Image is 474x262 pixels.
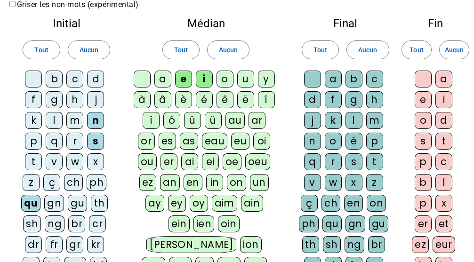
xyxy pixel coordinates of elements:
[87,174,106,191] div: ph
[66,112,83,129] div: m
[190,195,208,212] div: oy
[196,71,213,87] div: i
[139,174,156,191] div: ez
[304,112,321,129] div: j
[325,133,342,150] div: o
[184,174,202,191] div: en
[46,91,63,108] div: g
[219,44,238,56] span: Aucun
[366,91,383,108] div: h
[217,71,233,87] div: o
[435,112,452,129] div: d
[66,91,83,108] div: h
[133,18,279,29] h2: Médian
[80,44,98,56] span: Aucun
[412,236,429,253] div: ez
[415,174,432,191] div: b
[15,18,118,29] h2: Initial
[223,153,241,170] div: oe
[23,174,40,191] div: z
[163,112,180,129] div: ô
[366,133,383,150] div: p
[358,44,377,56] span: Aucun
[241,195,263,212] div: ain
[66,71,83,87] div: c
[162,40,200,59] button: Tout
[345,215,365,232] div: gn
[367,195,386,212] div: on
[435,133,452,150] div: t
[66,236,83,253] div: gr
[205,112,222,129] div: ü
[193,215,215,232] div: ien
[253,133,270,150] div: oi
[168,195,186,212] div: ey
[68,40,110,59] button: Aucun
[161,153,177,170] div: er
[21,195,40,212] div: qu
[402,40,432,59] button: Tout
[415,195,432,212] div: p
[237,71,254,87] div: u
[435,153,452,170] div: c
[87,91,104,108] div: j
[23,40,60,59] button: Tout
[304,153,321,170] div: q
[366,71,383,87] div: c
[23,215,41,232] div: sh
[89,215,106,232] div: cr
[345,236,364,253] div: ng
[245,153,271,170] div: oeu
[25,153,42,170] div: t
[225,112,245,129] div: au
[43,174,60,191] div: ç
[345,71,362,87] div: b
[299,215,319,232] div: ph
[66,153,83,170] div: w
[87,153,104,170] div: x
[159,133,176,150] div: es
[345,112,362,129] div: l
[169,215,190,232] div: ein
[154,91,171,108] div: â
[304,174,321,191] div: v
[325,112,342,129] div: k
[145,195,164,212] div: ay
[325,153,342,170] div: r
[231,133,249,150] div: eu
[415,153,432,170] div: p
[322,215,342,232] div: qu
[435,174,452,191] div: l
[87,71,104,87] div: d
[237,91,254,108] div: ë
[346,40,389,59] button: Aucun
[25,133,42,150] div: p
[68,195,87,212] div: gu
[258,91,275,108] div: î
[174,44,188,56] span: Tout
[212,195,238,212] div: aim
[304,91,321,108] div: d
[134,91,151,108] div: à
[345,133,362,150] div: é
[435,195,452,212] div: x
[325,71,342,87] div: a
[91,195,108,212] div: th
[301,195,318,212] div: ç
[9,1,16,7] input: Griser les non-mots (expérimental)
[323,236,341,253] div: sh
[415,112,432,129] div: o
[433,236,455,253] div: eur
[46,133,63,150] div: q
[202,153,219,170] div: ei
[64,174,83,191] div: ch
[46,153,63,170] div: v
[45,215,64,232] div: ng
[344,195,363,212] div: en
[435,91,452,108] div: i
[180,133,198,150] div: as
[196,91,213,108] div: é
[175,71,192,87] div: e
[445,44,464,56] span: Aucun
[415,133,432,150] div: s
